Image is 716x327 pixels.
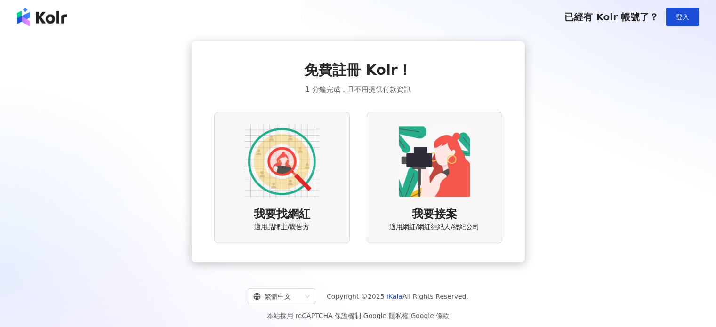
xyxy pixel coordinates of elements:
span: 登入 [676,13,689,21]
img: KOL identity option [397,124,472,199]
div: 繁體中文 [253,289,301,304]
button: 登入 [666,8,699,26]
a: Google 條款 [410,312,449,319]
span: 本站採用 reCAPTCHA 保護機制 [267,310,449,321]
span: Copyright © 2025 All Rights Reserved. [327,291,468,302]
span: 免費註冊 Kolr！ [304,60,412,80]
img: logo [17,8,67,26]
span: 我要找網紅 [254,207,310,223]
a: Google 隱私權 [363,312,409,319]
span: 1 分鐘完成，且不用提供付款資訊 [305,84,410,95]
span: 我要接案 [412,207,457,223]
span: | [361,312,363,319]
img: AD identity option [244,124,320,199]
span: 已經有 Kolr 帳號了？ [564,11,659,23]
a: iKala [386,293,402,300]
span: 適用網紅/網紅經紀人/經紀公司 [389,223,479,232]
span: | [409,312,411,319]
span: 適用品牌主/廣告方 [254,223,309,232]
